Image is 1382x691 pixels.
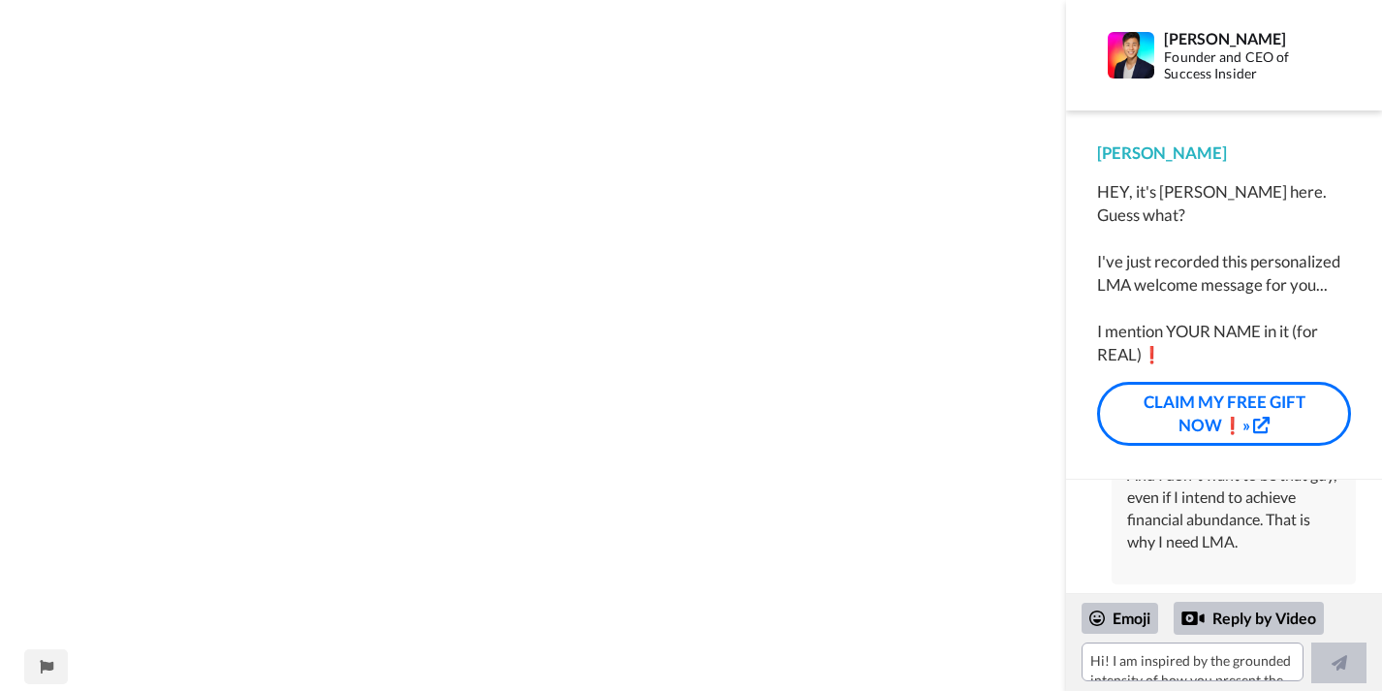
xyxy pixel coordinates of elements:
[1097,180,1351,366] div: HEY, it's [PERSON_NAME] here. Guess what? I've just recorded this personalized LMA welcome messag...
[1164,49,1330,82] div: Founder and CEO of Success Insider
[1164,29,1330,47] div: [PERSON_NAME]
[1181,607,1205,630] div: Reply by Video
[1097,141,1351,165] div: [PERSON_NAME]
[1097,382,1351,447] a: CLAIM MY FREE GIFT NOW❗»
[1108,32,1154,79] img: Profile Image
[1082,603,1158,634] div: Emoji
[1174,602,1324,635] div: Reply by Video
